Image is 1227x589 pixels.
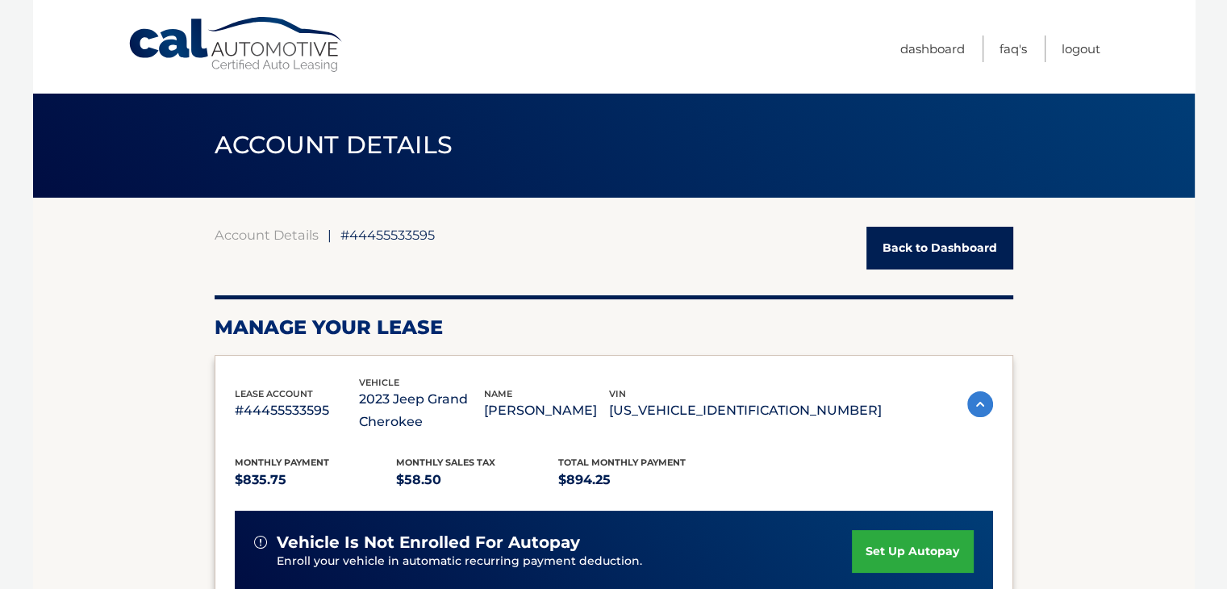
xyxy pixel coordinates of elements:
a: Logout [1062,36,1100,62]
span: #44455533595 [340,227,435,243]
span: name [484,388,512,399]
span: ACCOUNT DETAILS [215,130,453,160]
a: set up autopay [852,530,973,573]
span: Monthly Payment [235,457,329,468]
span: vehicle is not enrolled for autopay [277,533,580,553]
span: vin [609,388,626,399]
a: Dashboard [900,36,965,62]
p: $58.50 [396,469,558,491]
img: accordion-active.svg [967,391,993,417]
h2: Manage Your Lease [215,315,1013,340]
span: lease account [235,388,313,399]
span: Monthly sales Tax [396,457,495,468]
span: Total Monthly Payment [558,457,686,468]
p: 2023 Jeep Grand Cherokee [359,388,484,433]
p: $894.25 [558,469,720,491]
p: [PERSON_NAME] [484,399,609,422]
a: Back to Dashboard [866,227,1013,269]
span: | [328,227,332,243]
p: Enroll your vehicle in automatic recurring payment deduction. [277,553,853,570]
p: #44455533595 [235,399,360,422]
span: vehicle [359,377,399,388]
p: [US_VEHICLE_IDENTIFICATION_NUMBER] [609,399,882,422]
a: Account Details [215,227,319,243]
p: $835.75 [235,469,397,491]
a: Cal Automotive [127,16,345,73]
img: alert-white.svg [254,536,267,549]
a: FAQ's [1000,36,1027,62]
